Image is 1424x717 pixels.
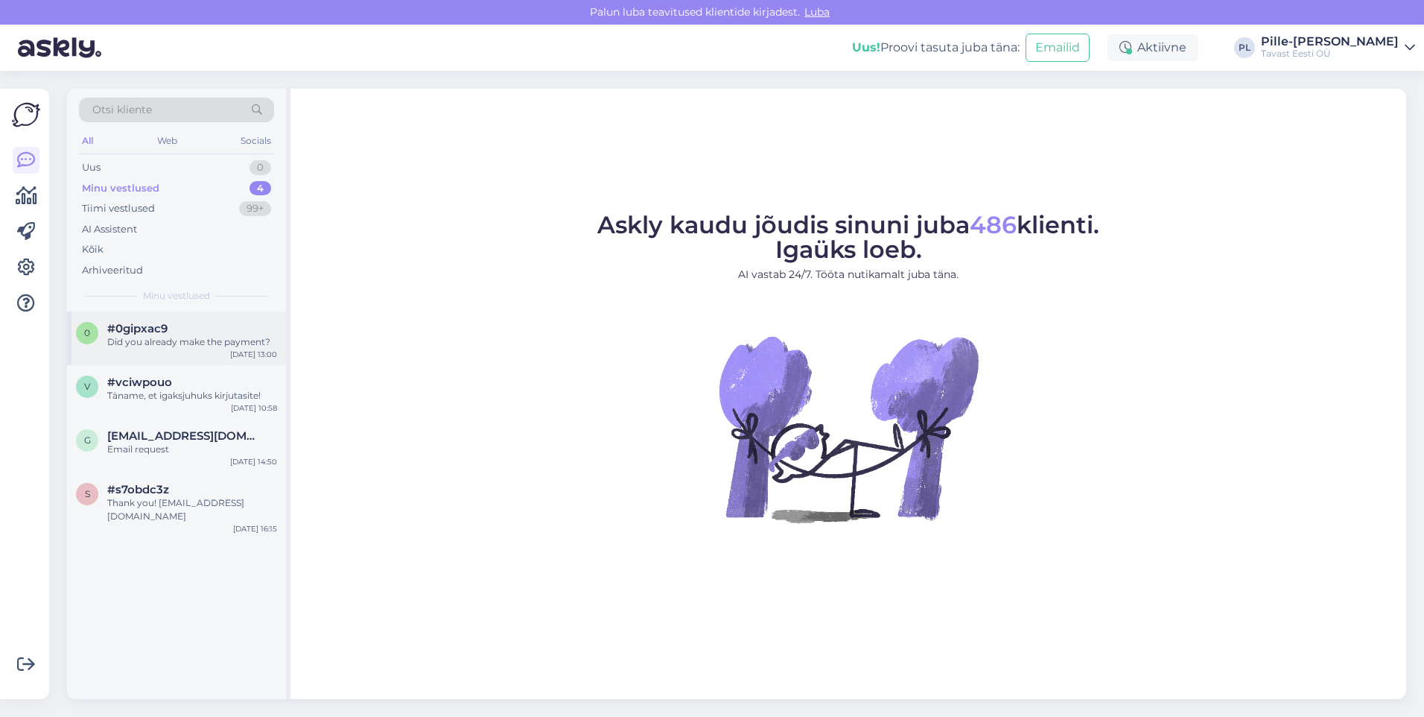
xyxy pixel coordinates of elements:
div: Proovi tasuta juba täna: [852,39,1020,57]
span: 0 [84,327,90,338]
div: 4 [249,181,271,196]
div: Arhiveeritud [82,263,143,278]
div: Minu vestlused [82,181,159,196]
div: PL [1234,37,1255,58]
div: [DATE] 16:15 [233,523,277,534]
div: Tiimi vestlused [82,201,155,216]
div: Kõik [82,242,104,257]
span: gabieitavi@gmail.com [107,429,262,443]
div: Pille-[PERSON_NAME] [1261,36,1399,48]
span: v [84,381,90,392]
div: [DATE] 14:50 [230,456,277,467]
a: Pille-[PERSON_NAME]Tavast Eesti OÜ [1261,36,1415,60]
span: Luba [800,5,834,19]
div: Email request [107,443,277,456]
div: 0 [249,160,271,175]
div: Tavast Eesti OÜ [1261,48,1399,60]
div: AI Assistent [82,222,137,237]
img: No Chat active [714,294,982,563]
p: AI vastab 24/7. Tööta nutikamalt juba täna. [597,267,1099,282]
div: Täname, et igaksjuhuks kirjutasite! [107,389,277,402]
img: Askly Logo [12,101,40,129]
span: Askly kaudu jõudis sinuni juba klienti. Igaüks loeb. [597,210,1099,264]
div: Did you already make the payment? [107,335,277,349]
button: Emailid [1026,34,1090,62]
div: Aktiivne [1107,34,1198,61]
div: [DATE] 10:58 [231,402,277,414]
span: #vciwpouo [107,376,172,389]
div: All [79,131,96,151]
span: g [84,435,91,446]
div: 99+ [239,201,271,216]
div: Uus [82,160,101,175]
div: Socials [238,131,274,151]
span: Minu vestlused [143,289,210,303]
span: Otsi kliente [92,102,152,118]
span: #0gipxac9 [107,322,168,335]
div: Web [154,131,180,151]
div: [DATE] 13:00 [230,349,277,360]
div: Thank you! [EMAIL_ADDRESS][DOMAIN_NAME] [107,496,277,523]
span: #s7obdc3z [107,483,169,496]
span: 486 [970,210,1017,239]
span: s [85,488,90,499]
b: Uus! [852,40,880,54]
